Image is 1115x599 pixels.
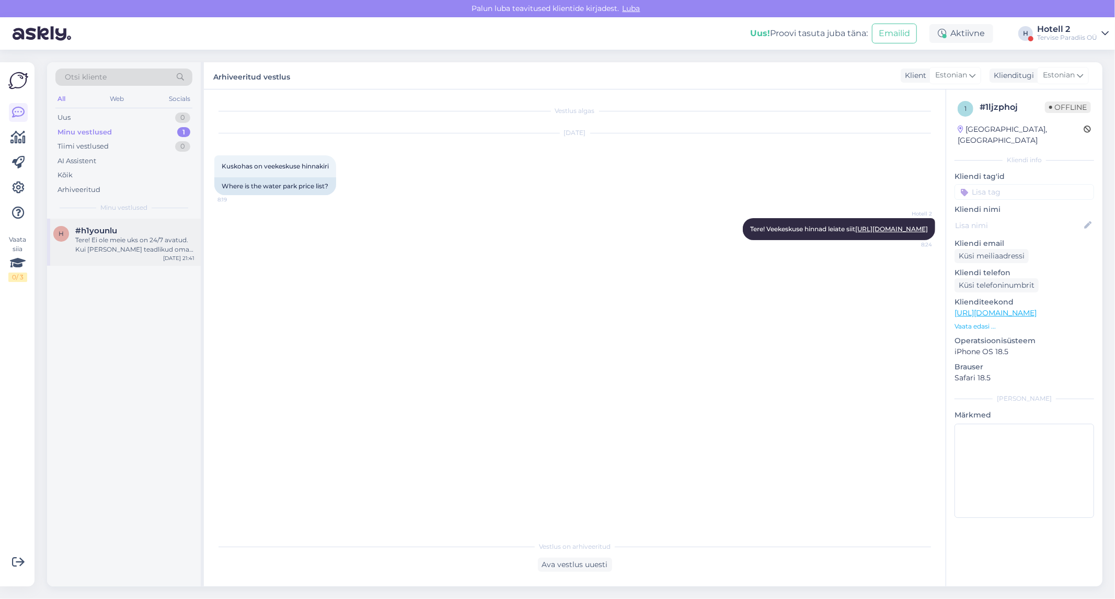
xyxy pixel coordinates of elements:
[893,241,932,248] span: 8:24
[955,322,1094,331] p: Vaata edasi ...
[175,112,190,123] div: 0
[955,278,1039,292] div: Küsi telefoninumbrit
[955,372,1094,383] p: Safari 18.5
[58,170,73,180] div: Kõik
[214,106,935,116] div: Vestlus algas
[175,141,190,152] div: 0
[1045,101,1091,113] span: Offline
[100,203,147,212] span: Minu vestlused
[222,162,329,170] span: Kuskohas on veekeskuse hinnakiri
[750,28,770,38] b: Uus!
[8,71,28,91] img: Askly Logo
[855,225,928,233] a: [URL][DOMAIN_NAME]
[958,124,1084,146] div: [GEOGRAPHIC_DATA], [GEOGRAPHIC_DATA]
[980,101,1045,114] div: # 1ljzphoj
[964,105,967,112] span: 1
[217,196,257,204] span: 8:19
[1043,70,1075,81] span: Estonian
[58,112,71,123] div: Uus
[955,297,1094,308] p: Klienditeekond
[893,210,932,218] span: Hotell 2
[65,72,107,83] span: Otsi kliente
[955,184,1094,200] input: Lisa tag
[935,70,967,81] span: Estonian
[955,220,1082,231] input: Lisa nimi
[955,346,1094,357] p: iPhone OS 18.5
[619,4,643,13] span: Luba
[108,92,127,106] div: Web
[955,204,1094,215] p: Kliendi nimi
[214,128,935,138] div: [DATE]
[1037,33,1097,42] div: Tervise Paradiis OÜ
[177,127,190,138] div: 1
[955,238,1094,249] p: Kliendi email
[1018,26,1033,41] div: H
[750,225,928,233] span: Tere! Veekeskuse hinnad leiate siit
[955,171,1094,182] p: Kliendi tag'id
[55,92,67,106] div: All
[58,127,112,138] div: Minu vestlused
[872,24,917,43] button: Emailid
[75,226,117,235] span: #h1younlu
[955,410,1094,421] p: Märkmed
[901,70,926,81] div: Klient
[58,156,96,166] div: AI Assistent
[929,24,993,43] div: Aktiivne
[8,235,27,282] div: Vaata siia
[539,542,611,551] span: Vestlus on arhiveeritud
[58,185,100,195] div: Arhiveeritud
[1037,25,1109,42] a: Hotell 2Tervise Paradiis OÜ
[955,394,1094,403] div: [PERSON_NAME]
[955,267,1094,278] p: Kliendi telefon
[1037,25,1097,33] div: Hotell 2
[58,141,109,152] div: Tiimi vestlused
[214,177,336,195] div: Where is the water park price list?
[538,558,612,572] div: Ava vestlus uuesti
[750,27,868,40] div: Proovi tasuta juba täna:
[990,70,1034,81] div: Klienditugi
[163,254,194,262] div: [DATE] 21:41
[955,335,1094,346] p: Operatsioonisüsteem
[955,308,1037,318] a: [URL][DOMAIN_NAME]
[59,230,64,238] span: h
[955,155,1094,165] div: Kliendi info
[955,249,1029,263] div: Küsi meiliaadressi
[167,92,192,106] div: Socials
[75,235,194,254] div: Tere! Ei ole meie uks on 24/7 avatud. Kui [PERSON_NAME] teadlikud oma saabumise kella ajast, siis...
[8,273,27,282] div: 0 / 3
[213,69,290,83] label: Arhiveeritud vestlus
[955,361,1094,372] p: Brauser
